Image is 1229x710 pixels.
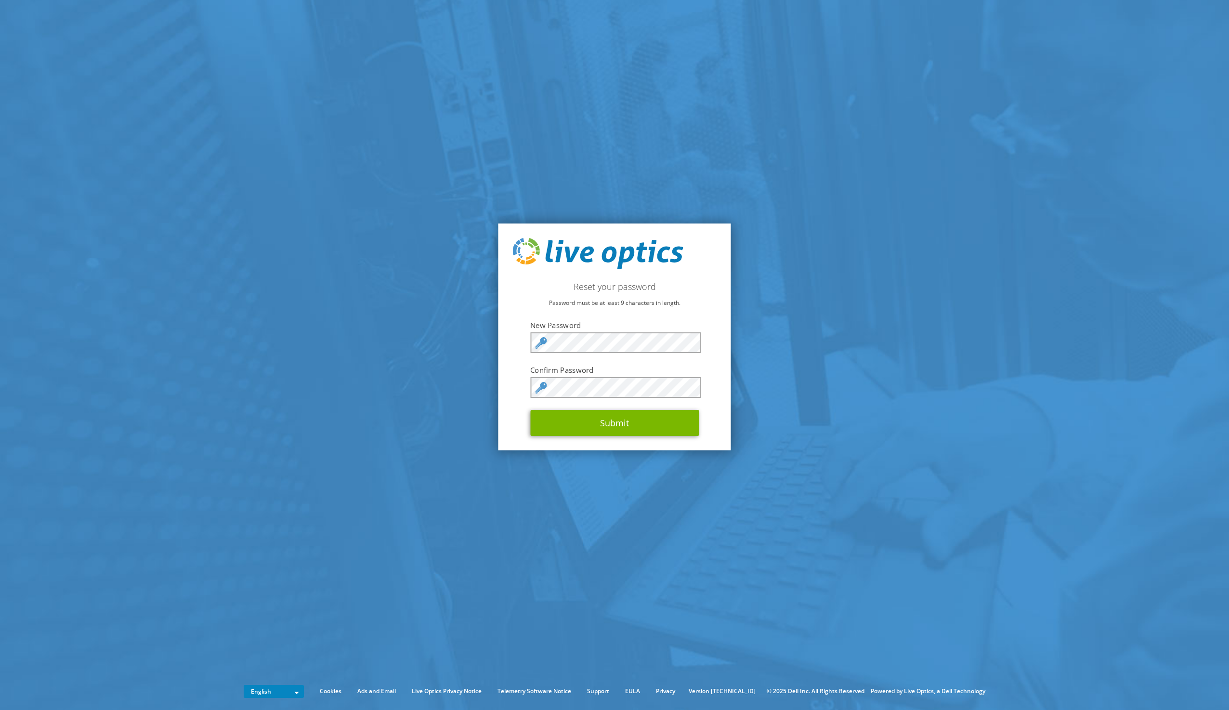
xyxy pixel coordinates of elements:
[618,686,647,697] a: EULA
[350,686,403,697] a: Ads and Email
[871,686,985,697] li: Powered by Live Optics, a Dell Technology
[684,686,760,697] li: Version [TECHNICAL_ID]
[313,686,349,697] a: Cookies
[513,238,683,270] img: live_optics_svg.svg
[513,298,717,308] p: Password must be at least 9 characters in length.
[530,410,699,436] button: Submit
[490,686,578,697] a: Telemetry Software Notice
[513,281,717,292] h2: Reset your password
[530,365,699,375] label: Confirm Password
[649,686,682,697] a: Privacy
[580,686,616,697] a: Support
[762,686,869,697] li: © 2025 Dell Inc. All Rights Reserved
[530,320,699,330] label: New Password
[405,686,489,697] a: Live Optics Privacy Notice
